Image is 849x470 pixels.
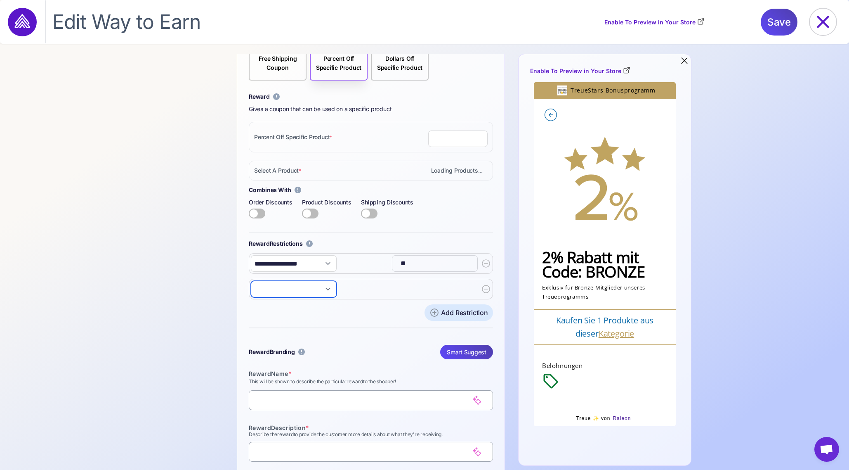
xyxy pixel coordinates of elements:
div: Name [249,369,493,378]
img: magic.d42cba1e.svg [473,396,481,405]
label: Shipping Discounts [361,198,413,207]
div: Add Restriction [441,308,488,318]
span: Reward [249,240,270,247]
div: Free Shipping Coupon [250,54,306,72]
div: This will be shown to describe the particular to the shopper! [249,378,493,385]
span: Smart Suggest [447,345,486,359]
div: Chat öffnen [814,437,839,462]
a: Enable To Preview in Your Store [604,18,705,27]
span: Save [767,9,791,36]
span: Reward [249,93,270,100]
span: Combines With [249,185,291,195]
img: magic.d42cba1e.svg [473,447,481,456]
span: Reward [249,424,271,431]
div: Description [249,423,493,432]
a: Enable To Preview in Your Store [530,66,630,76]
div: Percent Off Specific Product [311,54,367,72]
span: Edit Way to Earn [52,9,200,34]
div: Describe the to provide the customer more details about what they're receiving. [249,432,493,437]
label: Order Discounts [249,198,292,207]
div: Loading Products... [431,166,483,175]
span: Reward [249,370,271,377]
label: Product Discounts [302,198,351,207]
div: Percent Off Specific Product [254,133,332,142]
span: reward [347,378,363,385]
div: Branding [249,347,295,356]
div: Dollars Off Specific Product [372,54,428,72]
div: Restrictions [249,239,303,248]
div: Select A Product [254,166,301,175]
span: Reward [249,348,270,355]
div: Gives a coupon that can be used on a specific product [249,104,493,114]
span: reward [277,431,294,437]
